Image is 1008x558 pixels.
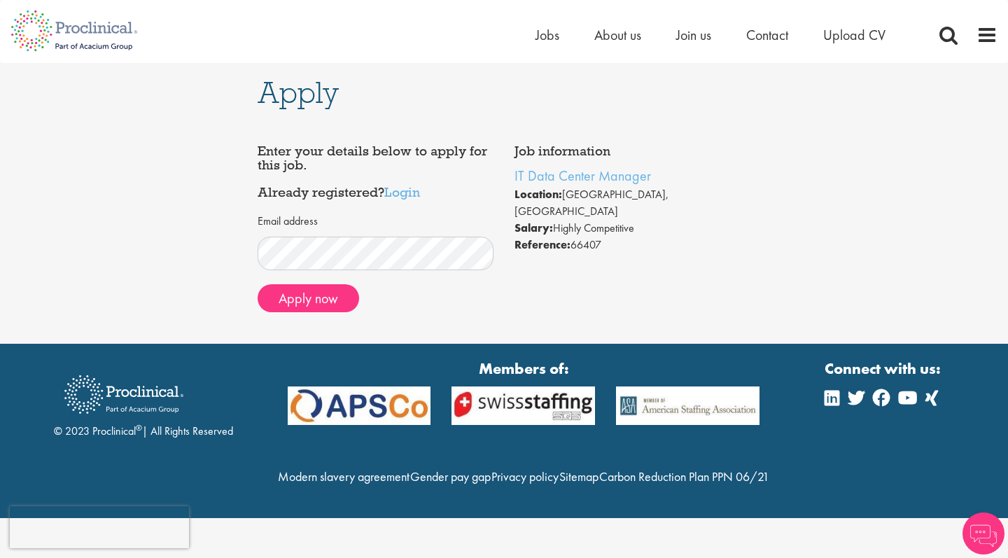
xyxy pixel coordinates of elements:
a: About us [594,26,641,44]
label: Email address [258,214,318,230]
img: APSCo [605,386,770,424]
button: Apply now [258,284,359,312]
a: Carbon Reduction Plan PPN 06/21 [599,468,769,484]
h4: Job information [514,144,751,158]
a: Upload CV [823,26,885,44]
span: Apply [258,74,339,111]
a: Sitemap [559,468,598,484]
iframe: reCAPTCHA [10,506,189,548]
strong: Members of: [288,358,760,379]
img: APSCo [441,386,605,424]
a: IT Data Center Manager [514,167,651,185]
strong: Reference: [514,237,570,252]
a: Gender pay gap [410,468,491,484]
li: 66407 [514,237,751,253]
div: © 2023 Proclinical | All Rights Reserved [54,365,233,440]
a: Join us [676,26,711,44]
a: Login [384,183,420,200]
strong: Salary: [514,221,553,235]
sup: ® [136,422,142,433]
strong: Location: [514,187,562,202]
a: Jobs [535,26,559,44]
img: Chatbot [962,512,1004,554]
h4: Enter your details below to apply for this job. Already registered? [258,144,494,200]
a: Modern slavery agreement [278,468,409,484]
img: Proclinical Recruitment [54,365,194,424]
a: Privacy policy [491,468,559,484]
img: APSCo [277,386,442,424]
li: Highly Competitive [514,220,751,237]
a: Contact [746,26,788,44]
li: [GEOGRAPHIC_DATA], [GEOGRAPHIC_DATA] [514,186,751,220]
strong: Connect with us: [825,358,944,379]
